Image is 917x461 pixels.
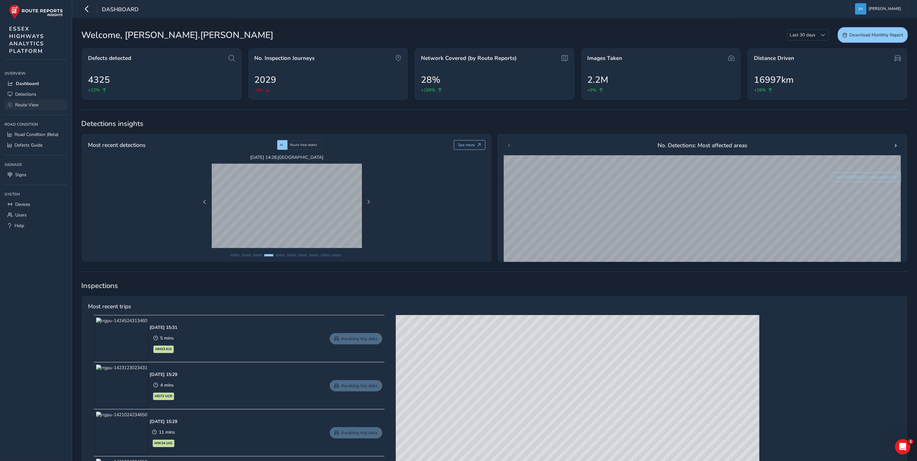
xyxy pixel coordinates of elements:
div: System [5,189,67,199]
iframe: Intercom live chat [895,439,911,455]
a: Defects Guide [5,140,67,150]
span: Help [15,223,24,229]
span: Devices [15,201,30,207]
div: Signage [5,160,67,169]
span: +9% [588,87,597,93]
span: 2.2M [588,73,609,87]
div: Route View defect [288,140,322,150]
span: Detections insights [81,119,908,129]
span: Route View defect [290,143,317,147]
span: No. Detections: Most affected areas [658,141,747,149]
span: -9% [255,87,263,93]
span: 5 mins [160,335,174,341]
a: Devices [5,199,67,210]
a: Route View [5,100,67,110]
button: See more [454,140,486,150]
div: [DATE] 15:29 [150,371,178,378]
span: Inspections [81,281,908,291]
button: Page 9 [321,254,330,256]
span: Road Condition (Beta) [15,131,58,138]
span: See more [458,142,475,148]
button: Page 8 [309,254,318,256]
img: rr logo [9,5,63,19]
span: MW24 UJG [155,441,173,446]
button: Next Page [364,197,373,206]
span: Most recent trips [88,302,131,311]
span: Detections [15,91,36,97]
span: 1 [908,439,913,444]
span: Download Monthly Report [849,32,903,38]
span: 2029 [255,73,277,87]
button: Page 2 [242,254,251,256]
span: Distance Driven [754,54,794,62]
a: Dashboard [5,78,67,89]
span: 4 mins [160,382,174,388]
span: See difference for same period [836,175,891,180]
span: Users [15,212,27,218]
span: +18% [754,87,766,93]
div: Road Condition [5,120,67,129]
span: Defects Guide [15,142,43,148]
a: Users [5,210,67,220]
span: [PERSON_NAME] [869,3,901,14]
img: rrgpu-1424524313460 [96,318,148,360]
button: Page 1 [230,254,239,256]
button: Page 4 [264,254,273,256]
a: Detections [5,89,67,100]
span: [DATE] 14:28 , [GEOGRAPHIC_DATA] [212,154,362,160]
div: AI [277,140,288,150]
span: Defects detected [88,54,131,62]
button: Download Monthly Report [838,27,908,43]
button: Page 7 [298,254,307,256]
button: [PERSON_NAME] [855,3,903,14]
button: Page 3 [253,254,262,256]
span: Images Taken [588,54,622,62]
span: 28% [421,73,440,87]
span: Signs [15,172,26,178]
span: 16997km [754,73,794,87]
span: Network Covered (by Route Reports) [421,54,517,62]
span: +198% [421,87,435,93]
span: 4325 [88,73,110,87]
span: 11 mins [159,429,175,435]
button: Page 6 [287,254,296,256]
div: [DATE] 15:29 [150,418,178,425]
div: Overview [5,69,67,78]
span: AI [280,143,283,147]
span: Last 30 days [787,30,818,40]
img: rrgpu-1421024234650 [96,412,148,454]
a: Help [5,220,67,231]
button: See difference for same period [832,172,902,182]
a: Awaiting trip data [330,380,382,391]
a: Signs [5,169,67,180]
span: ESSEX HIGHWAYS ANALYTICS PLATFORM [9,25,44,55]
a: Road Condition (Beta) [5,129,67,140]
span: MD72 UCR [155,394,172,399]
button: Page 5 [276,254,285,256]
span: Dashboard [102,5,139,14]
span: Welcome, [PERSON_NAME].[PERSON_NAME] [81,28,273,42]
a: Awaiting trip data [330,427,382,438]
a: Awaiting trip data [330,333,382,344]
span: +12% [88,87,100,93]
span: Dashboard [16,81,39,87]
img: rrgpu-1423123023431 [96,365,148,407]
div: [DATE] 15:31 [150,324,178,331]
span: No. Inspection Journeys [255,54,315,62]
button: Page 10 [332,254,341,256]
span: Most recent detections [88,141,145,149]
span: Route View [15,102,39,108]
img: diamond-layout [855,3,866,14]
button: Previous Page [200,197,210,206]
span: MM23 KJX [155,347,172,352]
